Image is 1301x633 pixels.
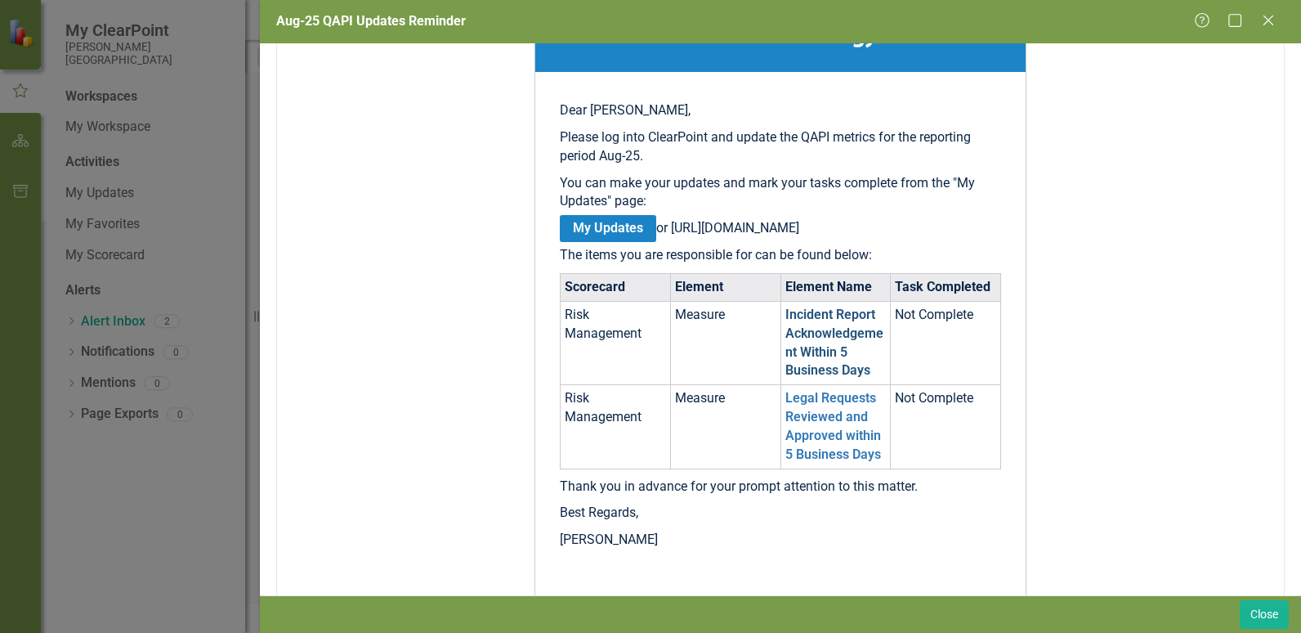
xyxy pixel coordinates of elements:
[560,174,1001,212] p: You can make your updates and mark your tasks complete from the "My Updates" page:
[561,301,671,384] td: Risk Management
[891,273,1001,301] th: Task Completed
[560,246,1001,265] p: The items you are responsible for can be found below:
[560,504,1001,523] p: Best Regards,
[560,128,1001,166] p: Please log into ClearPoint and update the QAPI metrics for the reporting period Aug-25.
[560,478,1001,496] p: Thank you in advance for your prompt attention to this matter.
[560,531,1001,550] p: [PERSON_NAME]
[560,219,1001,238] p: or [URL][DOMAIN_NAME]
[1240,600,1289,629] button: Close
[670,301,780,384] td: Measure
[670,273,780,301] th: Element
[276,13,466,29] span: Aug-25 QAPI Updates Reminder
[785,307,883,379] a: Incident Report Acknowledgement Within 5 Business Days
[561,385,671,469] td: Risk Management
[891,385,1001,469] td: Not Complete
[560,215,656,242] a: My Updates
[780,273,891,301] th: Element Name
[891,301,1001,384] td: Not Complete
[560,101,1001,120] p: Dear [PERSON_NAME],
[561,273,671,301] th: Scorecard
[670,385,780,469] td: Measure
[785,390,881,462] a: Legal Requests Reviewed and Approved within 5 Business Days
